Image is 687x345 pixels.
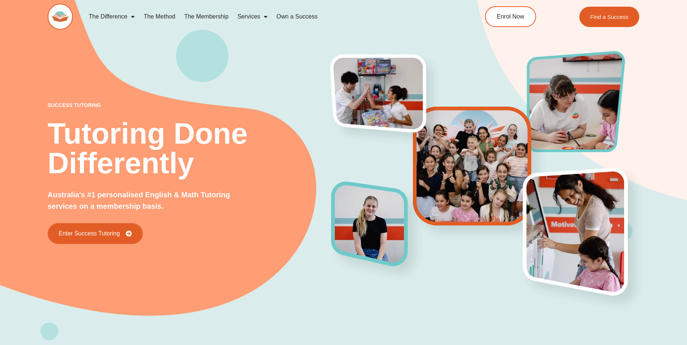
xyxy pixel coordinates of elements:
[497,14,524,20] span: Enrol Now
[84,8,139,25] a: The Difference
[272,8,322,25] a: Own a Success
[579,7,640,27] a: Find a Success
[84,8,451,25] nav: Menu
[233,8,272,25] a: Services
[650,309,687,345] iframe: Chat Widget
[48,103,332,108] p: success tutoring
[139,8,179,25] a: The Method
[48,223,143,244] a: Enter Success Tutoring
[48,189,255,212] p: Australia's #1 personalised English & Math Tutoring services on a membership basis.
[59,231,120,237] span: Enter Success Tutoring
[590,14,629,20] span: Find a Success
[180,8,233,25] a: The Membership
[48,119,332,178] h2: Tutoring Done Differently
[485,6,536,27] a: Enrol Now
